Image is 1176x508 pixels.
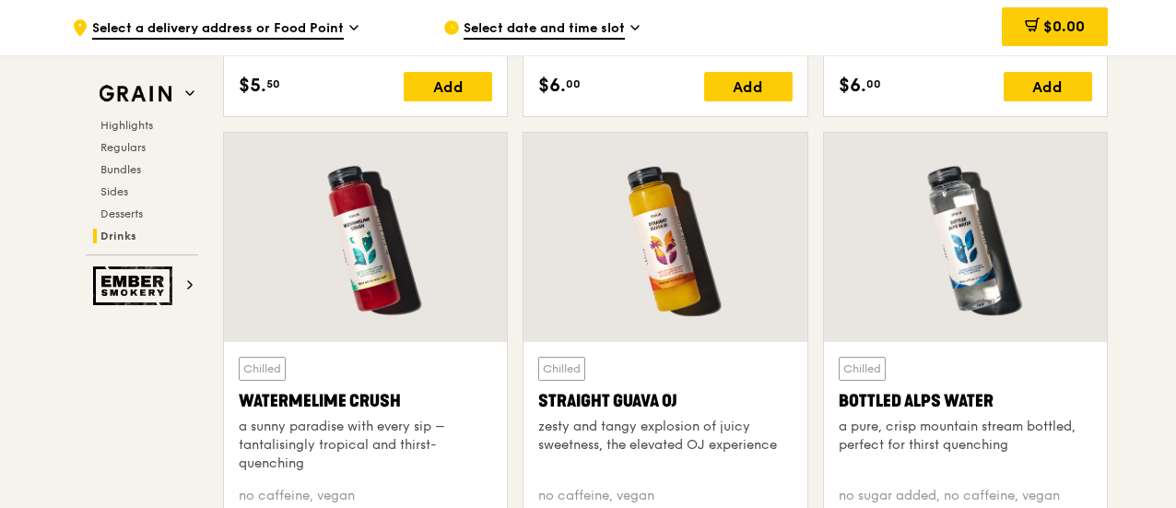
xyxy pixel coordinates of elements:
[100,119,153,132] span: Highlights
[93,266,178,305] img: Ember Smokery web logo
[239,72,266,100] span: $5.
[704,72,793,101] div: Add
[538,388,792,414] div: Straight Guava OJ
[1004,72,1092,101] div: Add
[100,163,141,176] span: Bundles
[538,72,566,100] span: $6.
[839,72,866,100] span: $6.
[239,487,492,505] div: no caffeine, vegan
[866,77,881,91] span: 00
[538,487,792,505] div: no caffeine, vegan
[239,418,492,473] div: a sunny paradise with every sip – tantalisingly tropical and thirst-quenching
[566,77,581,91] span: 00
[239,388,492,414] div: Watermelime Crush
[93,77,178,111] img: Grain web logo
[100,185,128,198] span: Sides
[839,357,886,381] div: Chilled
[538,418,792,455] div: zesty and tangy explosion of juicy sweetness, the elevated OJ experience
[404,72,492,101] div: Add
[464,19,625,40] span: Select date and time slot
[100,207,143,220] span: Desserts
[92,19,344,40] span: Select a delivery address or Food Point
[100,230,136,242] span: Drinks
[239,357,286,381] div: Chilled
[100,141,146,154] span: Regulars
[839,418,1092,455] div: a pure, crisp mountain stream bottled, perfect for thirst quenching
[839,487,1092,505] div: no sugar added, no caffeine, vegan
[266,77,280,91] span: 50
[1043,18,1085,35] span: $0.00
[538,357,585,381] div: Chilled
[839,388,1092,414] div: Bottled Alps Water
